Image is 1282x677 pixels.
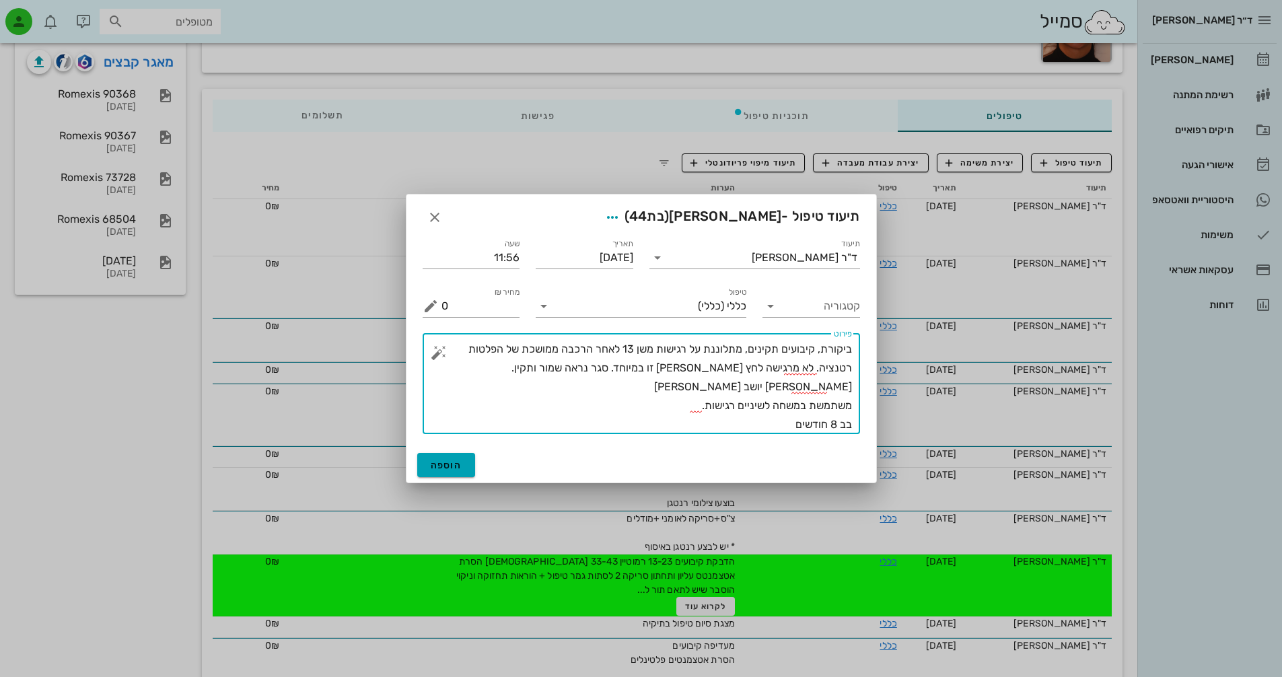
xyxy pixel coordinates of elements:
span: (כללי) [698,300,724,312]
span: [PERSON_NAME] [669,208,781,224]
span: 44 [629,208,647,224]
label: פירוט [834,329,852,339]
span: (בת ) [625,208,670,224]
button: מחיר ₪ appended action [423,298,439,314]
button: הוספה [417,453,476,477]
label: שעה [505,239,520,249]
div: תיעודד"ר [PERSON_NAME] [649,247,860,269]
label: מחיר ₪ [495,287,520,297]
label: תיעוד [841,239,860,249]
span: תיעוד טיפול - [600,205,860,229]
div: ד"ר [PERSON_NAME] [752,252,857,264]
span: כללי [727,300,746,312]
span: הוספה [431,460,462,471]
label: תאריך [612,239,633,249]
label: טיפול [729,287,746,297]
